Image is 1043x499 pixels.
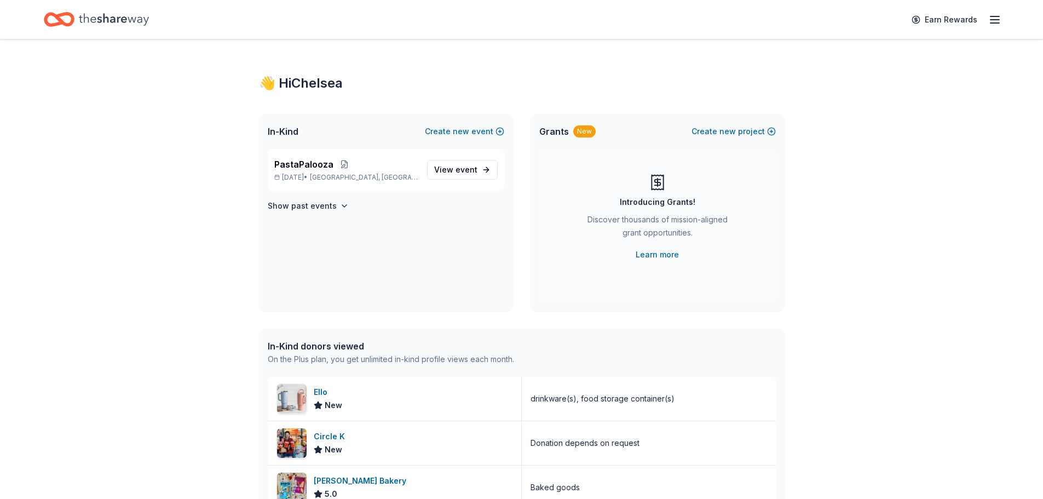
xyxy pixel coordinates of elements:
span: Grants [539,125,569,138]
div: New [573,125,596,137]
div: In-Kind donors viewed [268,340,514,353]
div: [PERSON_NAME] Bakery [314,474,411,487]
div: Circle K [314,430,349,443]
p: [DATE] • [274,173,418,182]
a: Home [44,7,149,32]
span: event [456,165,477,174]
span: PastaPalooza [274,158,333,171]
span: New [325,443,342,456]
a: Learn more [636,248,679,261]
span: New [325,399,342,412]
div: 👋 Hi Chelsea [259,74,785,92]
img: Image for Circle K [277,428,307,458]
div: Ello [314,386,342,399]
span: In-Kind [268,125,298,138]
span: [GEOGRAPHIC_DATA], [GEOGRAPHIC_DATA] [310,173,418,182]
span: View [434,163,477,176]
a: View event [427,160,498,180]
div: drinkware(s), food storage container(s) [531,392,675,405]
h4: Show past events [268,199,337,213]
div: On the Plus plan, you get unlimited in-kind profile views each month. [268,353,514,366]
span: new [453,125,469,138]
a: Earn Rewards [905,10,984,30]
div: Donation depends on request [531,437,639,450]
button: Createnewevent [425,125,504,138]
div: Introducing Grants! [620,196,695,209]
img: Image for Ello [277,384,307,414]
div: Baked goods [531,481,580,494]
button: Createnewproject [692,125,776,138]
button: Show past events [268,199,349,213]
div: Discover thousands of mission-aligned grant opportunities. [583,213,732,244]
span: new [719,125,736,138]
